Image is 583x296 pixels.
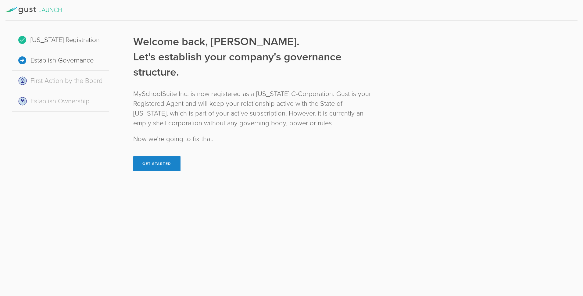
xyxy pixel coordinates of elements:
div: [US_STATE] Registration [12,30,109,50]
div: Establish Governance [12,50,109,71]
iframe: Chat Widget [553,248,583,278]
div: Let's establish your company's governance structure. [133,49,378,80]
div: Establish Ownership [12,91,109,112]
button: Get Started [133,156,181,171]
div: First Action by the Board [12,71,109,91]
div: MySchoolSuite Inc. is now registered as a [US_STATE] C-Corporation. Gust is your Registered Agent... [133,89,378,128]
div: Now we’re going to fix that. [133,134,378,144]
div: Welcome back, [PERSON_NAME]. [133,34,378,49]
